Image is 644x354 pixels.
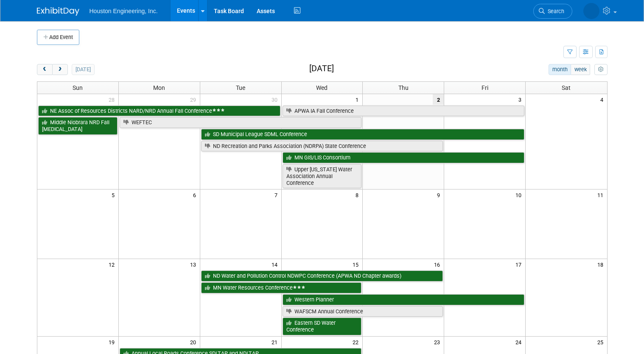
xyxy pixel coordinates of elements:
span: 7 [274,190,281,200]
button: next [52,64,68,75]
button: week [571,64,590,75]
h2: [DATE] [309,64,334,73]
span: 4 [599,94,607,105]
a: MN Water Resources Conference [201,282,362,293]
a: Upper [US_STATE] Water Association Annual Conference [283,164,362,188]
span: 3 [518,94,525,105]
span: 17 [515,259,525,270]
img: ExhibitDay [37,7,79,16]
a: WEFTEC [120,117,362,128]
span: 13 [189,259,200,270]
span: 2 [433,94,444,105]
span: Fri [482,84,488,91]
a: SD Municipal League SDML Conference [201,129,524,140]
span: 6 [192,190,200,200]
span: Sat [562,84,571,91]
span: Search [545,8,564,14]
span: 21 [271,337,281,347]
span: 14 [271,259,281,270]
a: ND Water and Pollution Control NDWPC Conference (APWA ND Chapter awards) [201,270,443,282]
span: 25 [596,337,607,347]
span: 29 [189,94,200,105]
button: prev [37,64,53,75]
button: [DATE] [72,64,94,75]
span: 5 [111,190,118,200]
span: 23 [433,337,444,347]
span: 16 [433,259,444,270]
span: 1 [355,94,362,105]
a: Middle Niobrara NRD Fall [MEDICAL_DATA] [38,117,118,134]
img: Heidi Joarnt [583,3,599,19]
span: 30 [271,94,281,105]
a: NE Assoc of Resources Districts NARD/NRD Annual Fall Conference [38,106,280,117]
span: 20 [189,337,200,347]
span: 22 [352,337,362,347]
span: 24 [515,337,525,347]
span: Sun [73,84,83,91]
span: Mon [153,84,165,91]
span: 19 [108,337,118,347]
span: Thu [398,84,409,91]
button: Add Event [37,30,79,45]
span: Tue [236,84,245,91]
span: Houston Engineering, Inc. [90,8,158,14]
span: 9 [436,190,444,200]
span: 18 [596,259,607,270]
a: Search [533,4,572,19]
i: Personalize Calendar [598,67,604,72]
span: 28 [108,94,118,105]
span: 11 [596,190,607,200]
a: MN GIS/LIS Consortium [283,152,525,163]
span: 8 [355,190,362,200]
a: WAFSCM Annual Conference [283,306,443,317]
button: month [549,64,571,75]
span: 12 [108,259,118,270]
button: myCustomButton [594,64,607,75]
span: 10 [515,190,525,200]
a: Western Planner [283,294,525,305]
a: Eastern SD Water Conference [283,318,362,335]
span: 15 [352,259,362,270]
a: ND Recreation and Parks Association (NDRPA) State Conference [201,141,443,152]
a: APWA IA Fall Conference [283,106,525,117]
span: Wed [316,84,328,91]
